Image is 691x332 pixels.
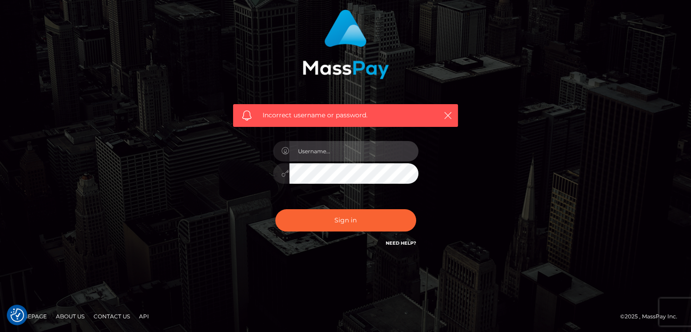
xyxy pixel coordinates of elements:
div: © 2025 , MassPay Inc. [620,312,684,322]
a: About Us [52,309,88,323]
a: Need Help? [386,240,416,246]
a: Contact Us [90,309,134,323]
span: Incorrect username or password. [263,111,428,120]
img: Revisit consent button [10,308,24,322]
button: Sign in [275,209,416,231]
a: Homepage [10,309,50,323]
a: API [135,309,153,323]
img: MassPay Login [303,10,389,79]
button: Consent Preferences [10,308,24,322]
input: Username... [289,141,418,161]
